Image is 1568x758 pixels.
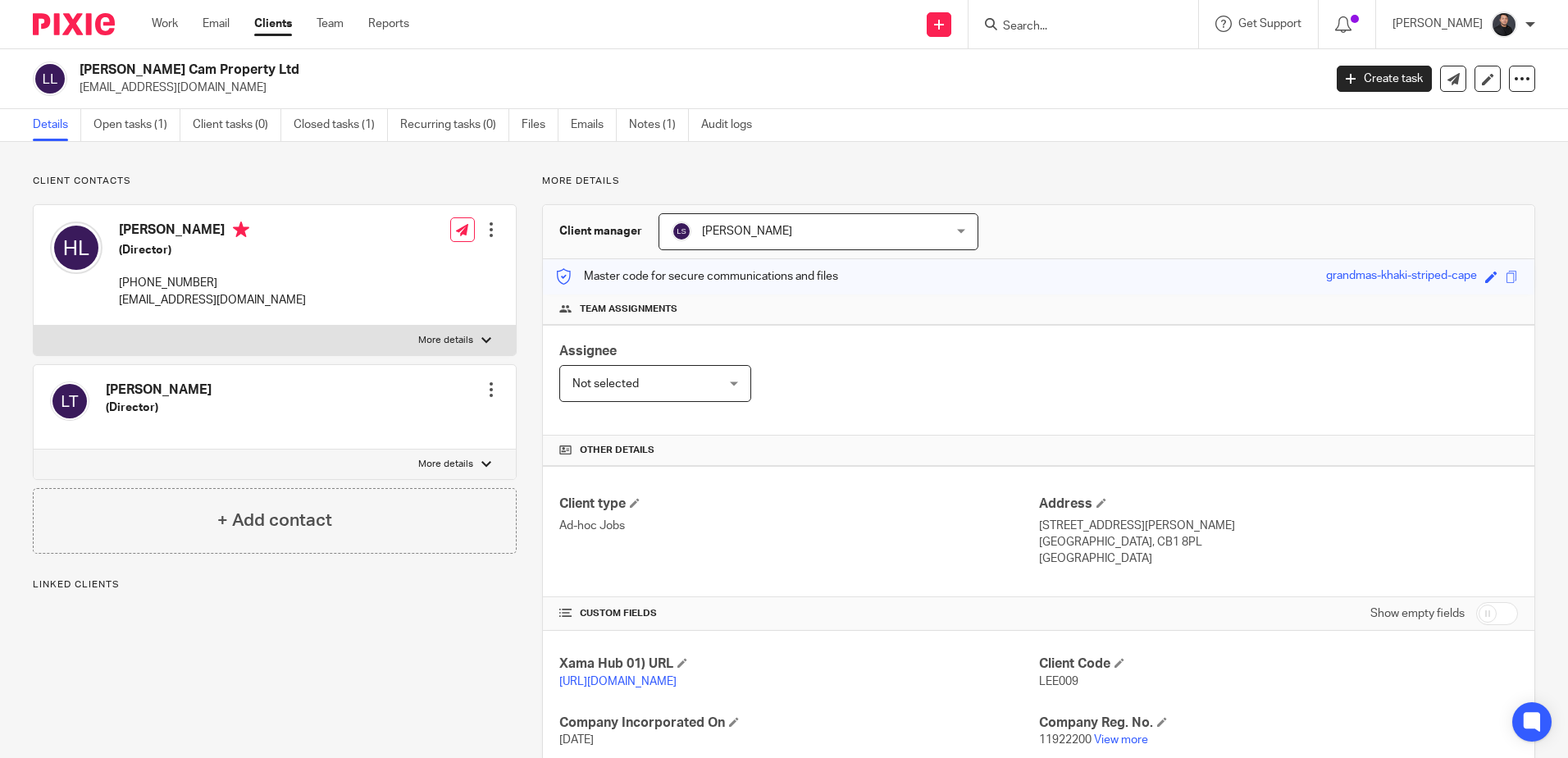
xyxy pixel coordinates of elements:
[50,381,89,421] img: svg%3E
[559,734,594,746] span: [DATE]
[1039,655,1518,673] h4: Client Code
[559,715,1038,732] h4: Company Incorporated On
[1039,495,1518,513] h4: Address
[1326,267,1477,286] div: grandmas-khaki-striped-cape
[152,16,178,32] a: Work
[1337,66,1432,92] a: Create task
[702,226,792,237] span: [PERSON_NAME]
[50,221,103,274] img: svg%3E
[1039,518,1518,534] p: [STREET_ADDRESS][PERSON_NAME]
[418,458,473,471] p: More details
[559,345,617,358] span: Assignee
[559,223,642,240] h3: Client manager
[106,381,212,399] h4: [PERSON_NAME]
[368,16,409,32] a: Reports
[701,109,764,141] a: Audit logs
[33,62,67,96] img: svg%3E
[555,268,838,285] p: Master code for secure communications and files
[1039,534,1518,550] p: [GEOGRAPHIC_DATA], CB1 8PL
[559,655,1038,673] h4: Xama Hub 01) URL
[80,62,1065,79] h2: [PERSON_NAME] Cam Property Ltd
[1393,16,1483,32] p: [PERSON_NAME]
[119,275,306,291] p: [PHONE_NUMBER]
[203,16,230,32] a: Email
[629,109,689,141] a: Notes (1)
[217,508,332,533] h4: + Add contact
[1370,605,1465,622] label: Show empty fields
[522,109,558,141] a: Files
[572,378,639,390] span: Not selected
[33,175,517,188] p: Client contacts
[33,578,517,591] p: Linked clients
[672,221,691,241] img: svg%3E
[571,109,617,141] a: Emails
[1039,715,1518,732] h4: Company Reg. No.
[1491,11,1517,38] img: My%20Photo.jpg
[1094,734,1148,746] a: View more
[119,242,306,258] h5: (Director)
[233,221,249,238] i: Primary
[106,400,212,416] h5: (Director)
[418,334,473,347] p: More details
[33,109,81,141] a: Details
[119,292,306,308] p: [EMAIL_ADDRESS][DOMAIN_NAME]
[559,676,677,687] a: [URL][DOMAIN_NAME]
[119,221,306,242] h4: [PERSON_NAME]
[559,607,1038,620] h4: CUSTOM FIELDS
[400,109,509,141] a: Recurring tasks (0)
[1039,734,1092,746] span: 11922200
[93,109,180,141] a: Open tasks (1)
[580,444,654,457] span: Other details
[580,303,677,316] span: Team assignments
[193,109,281,141] a: Client tasks (0)
[559,518,1038,534] p: Ad-hoc Jobs
[559,495,1038,513] h4: Client type
[542,175,1535,188] p: More details
[317,16,344,32] a: Team
[80,80,1312,96] p: [EMAIL_ADDRESS][DOMAIN_NAME]
[33,13,115,35] img: Pixie
[1238,18,1301,30] span: Get Support
[1039,550,1518,567] p: [GEOGRAPHIC_DATA]
[1001,20,1149,34] input: Search
[254,16,292,32] a: Clients
[1039,676,1078,687] span: LEE009
[294,109,388,141] a: Closed tasks (1)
